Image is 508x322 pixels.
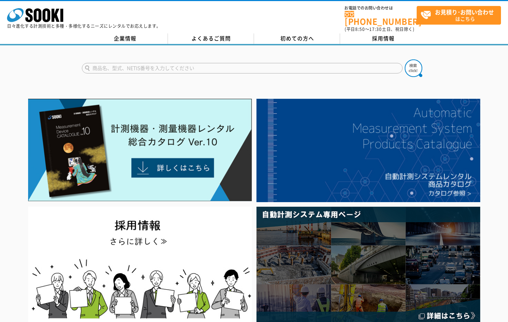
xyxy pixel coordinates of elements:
a: 採用情報 [340,33,426,44]
span: 17:30 [369,26,382,32]
p: 日々進化する計測技術と多種・多様化するニーズにレンタルでお応えします。 [7,24,161,28]
img: btn_search.png [405,59,422,77]
a: よくあるご質問 [168,33,254,44]
span: (平日 ～ 土日、祝日除く) [345,26,414,32]
a: [PHONE_NUMBER] [345,11,417,25]
a: お見積り･お問い合わせはこちら [417,6,501,25]
img: Catalog Ver10 [28,99,252,201]
input: 商品名、型式、NETIS番号を入力してください [82,63,403,73]
span: お電話でのお問い合わせは [345,6,417,10]
span: はこちら [421,6,501,24]
span: 8:50 [355,26,365,32]
span: 初めての方へ [280,34,314,42]
img: 自動計測システムカタログ [256,99,480,202]
strong: お見積り･お問い合わせ [435,8,494,16]
a: 初めての方へ [254,33,340,44]
a: 企業情報 [82,33,168,44]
